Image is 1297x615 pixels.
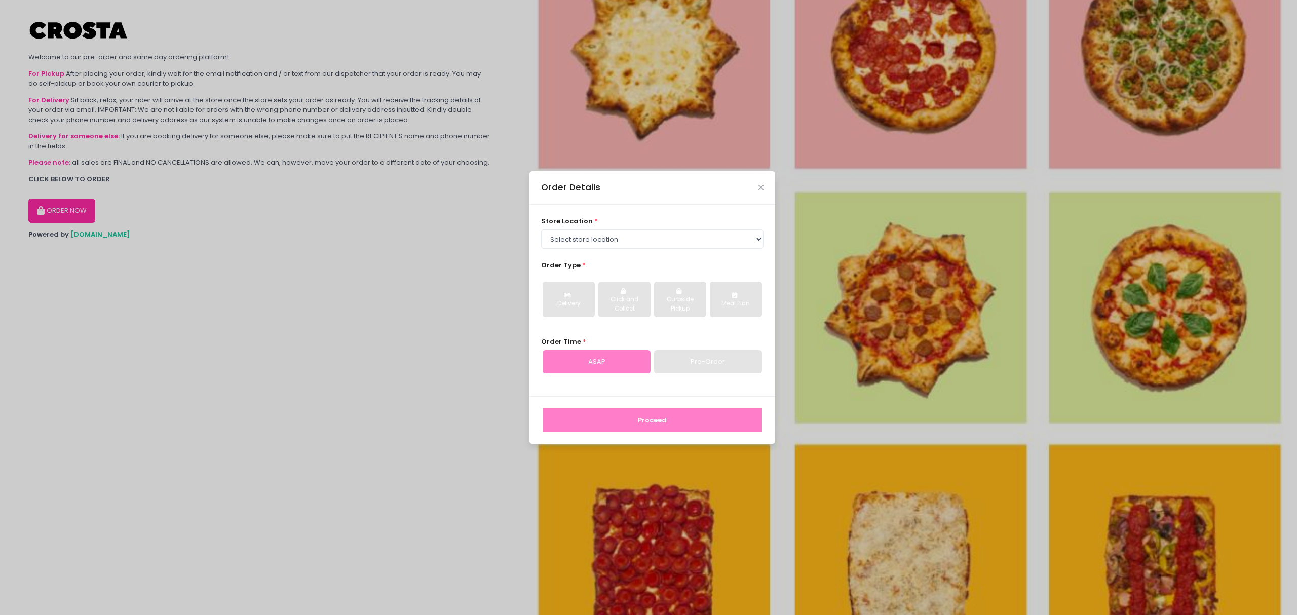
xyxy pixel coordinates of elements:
[541,337,581,347] span: Order Time
[654,282,706,317] button: Curbside Pickup
[710,282,762,317] button: Meal Plan
[543,282,595,317] button: Delivery
[550,299,588,309] div: Delivery
[541,216,593,226] span: store location
[543,408,762,433] button: Proceed
[598,282,651,317] button: Click and Collect
[758,185,764,190] button: Close
[605,295,643,313] div: Click and Collect
[541,181,600,194] div: Order Details
[717,299,755,309] div: Meal Plan
[541,260,581,270] span: Order Type
[661,295,699,313] div: Curbside Pickup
